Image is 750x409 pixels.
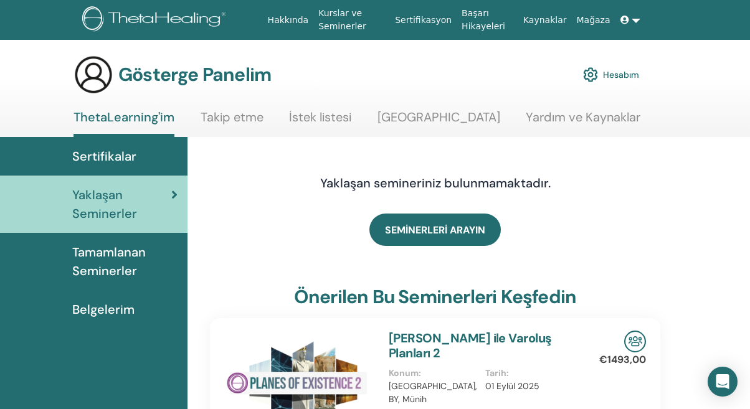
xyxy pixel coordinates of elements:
[389,367,419,378] font: Konum
[485,367,506,378] font: Tarih
[485,380,539,392] font: 01 Eylül 2025
[118,62,271,87] font: Gösterge Panelim
[377,109,500,125] font: [GEOGRAPHIC_DATA]
[523,15,567,25] font: Kaynaklar
[708,367,738,397] div: Intercom Messenger'ı açın
[289,109,351,125] font: İstek listesi
[82,6,230,34] img: logo.png
[263,9,314,32] a: Hakkında
[518,9,572,32] a: Kaynaklar
[74,110,174,137] a: ThetaLearning'im
[571,9,615,32] a: Mağaza
[389,380,477,405] font: [GEOGRAPHIC_DATA], BY, Münih
[583,61,639,88] a: Hesabım
[72,244,146,279] font: Tamamlanan Seminerler
[526,110,640,134] a: Yardım ve Kaynaklar
[390,9,457,32] a: Sertifikasyon
[457,2,518,38] a: Başarı Hikayeleri
[318,8,366,31] font: Kurslar ve Seminerler
[599,353,646,366] font: €1493,00
[583,64,598,85] img: cog.svg
[419,367,421,378] font: :
[313,2,390,38] a: Kurslar ve Seminerler
[320,175,551,191] font: Yaklaşan semineriniz bulunmamaktadır.
[526,109,640,125] font: Yardım ve Kaynaklar
[74,109,174,125] font: ThetaLearning'im
[385,223,485,237] font: SEMİNERLERİ ARAYIN
[201,109,263,125] font: Takip etme
[294,284,576,309] font: önerilen bu seminerleri keşfedin
[389,330,552,361] a: [PERSON_NAME] ile Varoluş Planları 2
[201,110,263,134] a: Takip etme
[74,55,113,95] img: generic-user-icon.jpg
[377,110,500,134] a: [GEOGRAPHIC_DATA]
[369,214,501,246] a: SEMİNERLERİ ARAYIN
[395,15,452,25] font: Sertifikasyon
[268,15,309,25] font: Hakkında
[603,70,639,81] font: Hesabım
[506,367,509,378] font: :
[289,110,351,134] a: İstek listesi
[624,331,646,352] img: Yüz Yüze Seminer
[576,15,610,25] font: Mağaza
[462,8,505,31] font: Başarı Hikayeleri
[72,148,136,164] font: Sertifikalar
[72,187,137,222] font: Yaklaşan Seminerler
[72,301,135,317] font: Belgelerim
